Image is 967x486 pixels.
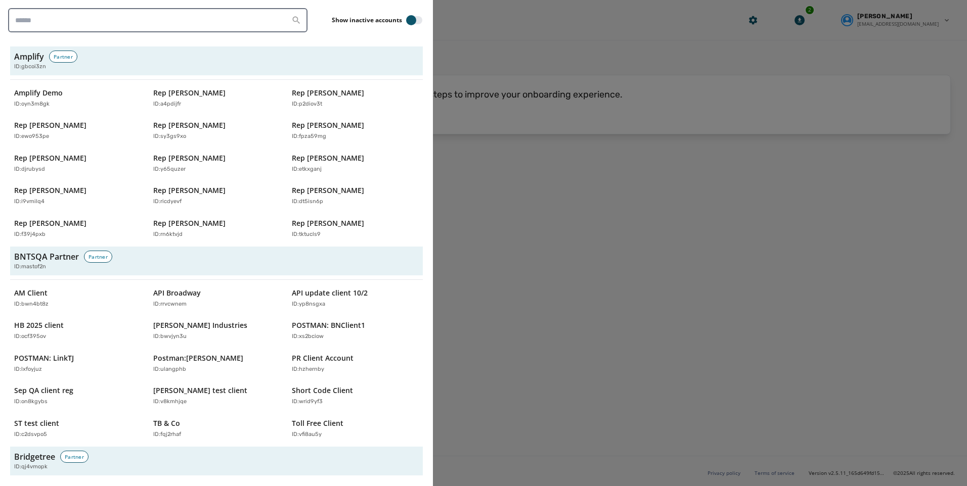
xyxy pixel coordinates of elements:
button: Short Code ClientID:wrid9yf3 [288,381,423,410]
button: POSTMAN: LinkTJID:lxfoyjuz [10,349,145,378]
p: [PERSON_NAME] Industries [153,320,247,330]
p: ID: yp8nsgxa [292,300,325,309]
p: ID: f39j4pxb [14,230,46,239]
p: ID: rrvcwnem [153,300,187,309]
p: ID: a4pdijfr [153,100,181,109]
button: ST test clientID:c2dsvpo5 [10,414,145,443]
p: Rep [PERSON_NAME] [153,185,226,196]
button: Rep [PERSON_NAME]ID:fpza59mg [288,116,423,145]
p: ID: bwvjyn3u [153,332,187,341]
p: ID: djrubysd [14,165,45,174]
p: Rep [PERSON_NAME] [14,218,86,228]
p: [PERSON_NAME] test client [153,385,247,396]
p: ID: tktucls9 [292,230,321,239]
button: Rep [PERSON_NAME]ID:etkxganj [288,149,423,178]
p: ID: lxfoyjuz [14,365,42,374]
button: API update client 10/2ID:yp8nsgxa [288,284,423,313]
button: [PERSON_NAME] test clientID:v8kmhjqe [149,381,284,410]
button: POSTMAN: BNClient1ID:xs2bciow [288,316,423,345]
p: ID: i9vmilq4 [14,198,45,206]
p: ID: sy3gs9xo [153,132,186,141]
h3: Amplify [14,51,44,63]
button: Amplify DemoID:oyn3m8gk [10,84,145,113]
p: ID: y65quzer [153,165,186,174]
button: Sep QA client regID:on8kgybs [10,381,145,410]
p: ID: etkxganj [292,165,322,174]
p: Rep [PERSON_NAME] [153,88,226,98]
p: Rep [PERSON_NAME] [14,185,86,196]
p: ID: ewo953pe [14,132,49,141]
p: ID: hzhernby [292,365,324,374]
p: HB 2025 client [14,320,64,330]
button: Rep [PERSON_NAME]ID:a4pdijfr [149,84,284,113]
p: ID: v8kmhjqe [153,398,187,406]
p: API Broadway [153,288,201,298]
p: API update client 10/2 [292,288,368,298]
button: Rep [PERSON_NAME]ID:f39j4pxb [10,214,145,243]
p: ID: ulangphb [153,365,186,374]
p: ID: fpza59mg [292,132,326,141]
p: PR Client Account [292,353,354,363]
button: Rep [PERSON_NAME]ID:p2diov3t [288,84,423,113]
button: BridgetreePartnerID:qj4vmopk [10,447,423,475]
p: TB & Co [153,418,180,428]
p: ID: c2dsvpo5 [14,430,47,439]
p: Toll Free Client [292,418,343,428]
p: ID: bwn4bt8z [14,300,49,309]
button: Postman:[PERSON_NAME]ID:ulangphb [149,349,284,378]
p: ID: rn6ktvjd [153,230,183,239]
p: Short Code Client [292,385,353,396]
p: ID: ocf395ov [14,332,46,341]
p: Rep [PERSON_NAME] [292,218,364,228]
p: Sep QA client reg [14,385,73,396]
p: AM Client [14,288,48,298]
p: POSTMAN: LinkTJ [14,353,74,363]
p: ID: wrid9yf3 [292,398,323,406]
p: Rep [PERSON_NAME] [14,120,86,130]
button: PR Client AccountID:hzhernby [288,349,423,378]
button: [PERSON_NAME] IndustriesID:bwvjyn3u [149,316,284,345]
p: ID: dt5isn6p [292,198,323,206]
p: ID: on8kgybs [14,398,48,406]
p: Rep [PERSON_NAME] [292,185,364,196]
p: ST test client [14,418,59,428]
p: Rep [PERSON_NAME] [153,218,226,228]
button: Rep [PERSON_NAME]ID:djrubysd [10,149,145,178]
p: Rep [PERSON_NAME] [153,153,226,163]
div: Partner [49,51,77,63]
h3: BNTSQA Partner [14,251,79,263]
p: Postman:[PERSON_NAME] [153,353,243,363]
p: Rep [PERSON_NAME] [153,120,226,130]
h3: Bridgetree [14,451,55,463]
span: ID: qj4vmopk [14,463,48,471]
p: ID: p2diov3t [292,100,322,109]
p: ID: fqj2rhaf [153,430,181,439]
button: HB 2025 clientID:ocf395ov [10,316,145,345]
button: Rep [PERSON_NAME]ID:i9vmilq4 [10,181,145,210]
button: Rep [PERSON_NAME]ID:rn6ktvjd [149,214,284,243]
p: Rep [PERSON_NAME] [14,153,86,163]
div: Partner [84,251,112,263]
div: Partner [60,451,89,463]
p: Rep [PERSON_NAME] [292,120,364,130]
button: Rep [PERSON_NAME]ID:sy3gs9xo [149,116,284,145]
button: AM ClientID:bwn4bt8z [10,284,145,313]
button: AmplifyPartnerID:gbcoi3zn [10,46,423,75]
button: TB & CoID:fqj2rhaf [149,414,284,443]
button: Rep [PERSON_NAME]ID:ricdyevf [149,181,284,210]
button: Rep [PERSON_NAME]ID:dt5isn6p [288,181,423,210]
p: ID: ricdyevf [153,198,182,206]
p: POSTMAN: BNClient1 [292,320,365,330]
p: Rep [PERSON_NAME] [292,88,364,98]
p: ID: xs2bciow [292,332,324,341]
span: ID: gbcoi3zn [14,63,46,71]
button: Rep [PERSON_NAME]ID:y65quzer [149,149,284,178]
p: Rep [PERSON_NAME] [292,153,364,163]
button: Rep [PERSON_NAME]ID:ewo953pe [10,116,145,145]
button: BNTSQA PartnerPartnerID:mastof2n [10,247,423,275]
p: ID: vfi8au5y [292,430,322,439]
button: API BroadwayID:rrvcwnem [149,284,284,313]
p: Amplify Demo [14,88,63,98]
span: ID: mastof2n [14,263,46,271]
label: Show inactive accounts [332,16,402,24]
